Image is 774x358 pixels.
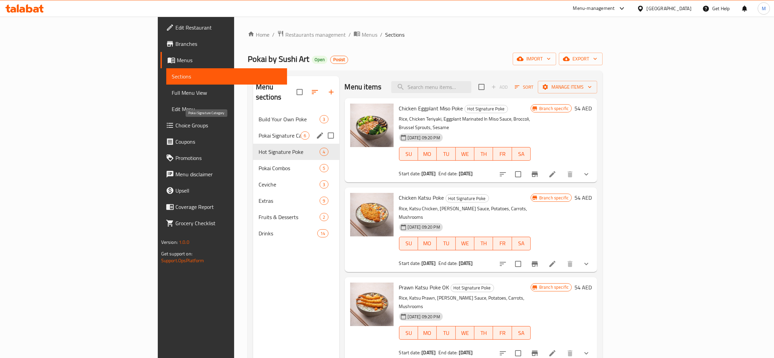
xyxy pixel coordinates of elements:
[259,148,320,156] span: Hot Signature Poke
[331,57,348,62] span: Posist
[320,148,328,156] div: items
[301,132,309,139] span: 6
[474,237,493,250] button: TH
[421,328,434,338] span: MO
[161,199,287,215] a: Coverage Report
[421,259,436,268] b: [DATE]
[253,108,339,244] nav: Menu sections
[312,57,327,62] span: Open
[253,176,339,193] div: Ceviche3
[402,238,415,248] span: SU
[474,326,493,340] button: TH
[405,314,443,320] span: [DATE] 09:20 PM
[253,160,339,176] div: Pokai Combos5
[320,197,328,205] div: items
[421,169,436,178] b: [DATE]
[496,328,509,338] span: FR
[418,326,437,340] button: MO
[253,127,339,144] div: Pokai Signature Category6edit
[399,169,421,178] span: Start date:
[543,83,592,91] span: Manage items
[315,130,325,141] button: edit
[248,30,603,39] nav: breadcrumb
[175,186,282,195] span: Upsell
[536,195,571,201] span: Branch specific
[477,149,490,159] span: TH
[439,238,453,248] span: TU
[559,53,603,65] button: export
[536,105,571,112] span: Branch specific
[647,5,692,12] div: [GEOGRAPHIC_DATA]
[350,193,394,236] img: Chicken Katsu Poke
[312,56,327,64] div: Open
[161,117,287,133] a: Choice Groups
[495,166,511,182] button: sort-choices
[402,149,415,159] span: SU
[495,256,511,272] button: sort-choices
[438,259,457,268] span: End date:
[307,84,323,100] span: Sort sections
[161,182,287,199] a: Upsell
[161,36,287,52] a: Branches
[354,30,377,39] a: Menus
[477,238,490,248] span: TH
[259,115,320,123] div: Build Your Own Poke
[762,5,766,12] span: M
[562,256,578,272] button: delete
[161,166,287,182] a: Menu disclaimer
[175,138,282,146] span: Coupons
[582,170,590,178] svg: Show Choices
[259,180,320,189] span: Ceviche
[399,115,531,132] p: Rice, Chicken Teriyaki, Eggplant Marinated In Miso Sauce, Broccoli, Brussel Sprouts, Sesame
[350,104,394,147] img: Chicken Eggplant Miso Poke
[320,115,328,123] div: items
[259,197,320,205] div: Extras
[380,31,382,39] li: /
[391,81,471,93] input: search
[493,237,512,250] button: FR
[161,150,287,166] a: Promotions
[399,147,418,161] button: SU
[320,180,328,189] div: items
[172,89,282,97] span: Full Menu View
[253,193,339,209] div: Extras9
[161,215,287,231] a: Grocery Checklist
[418,237,437,250] button: MO
[511,257,525,271] span: Select to update
[474,80,489,94] span: Select section
[562,166,578,182] button: delete
[259,213,320,221] span: Fruits & Desserts
[458,149,472,159] span: WE
[277,30,346,39] a: Restaurants management
[574,193,592,202] h6: 54 AED
[515,149,528,159] span: SA
[175,23,282,32] span: Edit Restaurant
[536,284,571,290] span: Branch specific
[459,169,473,178] b: [DATE]
[513,82,535,92] button: Sort
[474,147,493,161] button: TH
[292,85,307,99] span: Select all sections
[437,237,455,250] button: TU
[318,230,328,237] span: 14
[172,105,282,113] span: Edit Menu
[459,259,473,268] b: [DATE]
[175,203,282,211] span: Coverage Report
[438,169,457,178] span: End date:
[574,283,592,292] h6: 54 AED
[399,237,418,250] button: SU
[582,260,590,268] svg: Show Choices
[512,237,531,250] button: SA
[253,111,339,127] div: Build Your Own Poke3
[456,326,474,340] button: WE
[446,195,489,202] span: Hot Signature Poke
[515,238,528,248] span: SA
[362,31,377,39] span: Menus
[458,328,472,338] span: WE
[548,349,556,357] a: Edit menu item
[405,135,443,141] span: [DATE] 09:20 PM
[399,294,531,311] p: Rice, Katsu Prawn, [PERSON_NAME] Sauce, Potatoes, Carrots, Mushrooms
[421,348,436,357] b: [DATE]
[446,194,489,202] div: Hot Signature Poke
